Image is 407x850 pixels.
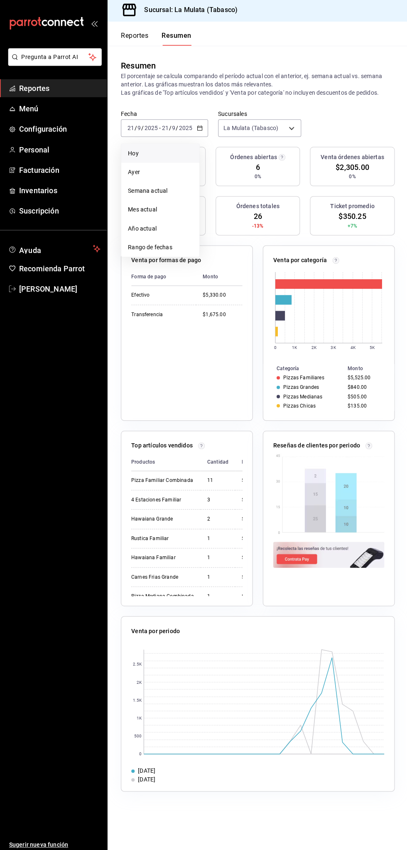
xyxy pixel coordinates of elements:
div: $990.00 [242,496,265,503]
p: Venta por periodo [132,625,180,634]
div: [DATE] [138,773,156,782]
span: / [169,126,172,133]
th: Monto [343,364,393,373]
div: 3 [207,496,228,503]
span: Mes actual [128,206,193,215]
div: 1 [207,592,228,599]
span: Semana actual [128,187,193,196]
input: -- [162,126,169,133]
div: 1 [207,553,228,560]
div: $3,865.00 [242,477,265,484]
div: $280.00 [242,572,265,580]
span: / [135,126,137,133]
text: 1K [137,714,142,719]
div: $330.00 [242,553,265,560]
span: Sugerir nueva función [10,838,101,847]
div: 11 [207,477,228,484]
span: Pregunta a Parrot AI [22,54,89,63]
span: Configuración [20,125,101,136]
text: 4K [350,345,355,350]
p: Reseñas de clientes por periodo [273,441,359,450]
span: Inventarios [20,186,101,197]
div: Pizzas Grandes [283,384,319,390]
div: Pizza Familiar Combinada [132,477,194,484]
span: Ayuda [20,244,90,254]
span: Facturación [20,165,101,177]
label: Fecha [121,112,208,118]
th: Monto [235,453,265,471]
div: Carnes Frias Grande [132,572,194,580]
span: Personal [20,145,101,156]
th: Forma de pago [132,268,196,286]
h3: Ticket promedio [330,203,374,211]
button: Pregunta a Parrot AI [9,50,102,67]
input: -- [137,126,142,133]
text: 2.5K [133,661,142,665]
div: $340.00 [242,534,265,541]
span: +7% [347,223,356,230]
div: $1,675.00 [203,311,242,318]
div: 2 [207,515,228,522]
div: Pizza Mediana Combinada [132,592,194,599]
span: 26 [253,211,262,223]
h3: Sucursal: La Mulata (Tabasco) [138,7,238,17]
div: $5,330.00 [203,292,242,299]
label: Sucursales [218,112,301,118]
span: 6 [255,162,260,174]
div: 1 [207,572,228,580]
text: 5K [369,345,374,350]
text: 0 [140,750,142,754]
button: Resumen [162,33,191,47]
div: $5,525.00 [347,375,380,381]
span: Recomienda Parrot [20,263,101,275]
span: / [176,126,179,133]
h3: Venta órdenes abiertas [320,154,383,162]
a: Pregunta a Parrot AI [6,60,102,69]
span: Año actual [128,225,193,233]
th: Productos [132,453,201,471]
span: - [159,126,161,133]
th: Cantidad [201,453,235,471]
div: $135.00 [347,403,380,408]
input: -- [127,126,135,133]
span: Reportes [20,84,101,95]
button: Reportes [121,33,149,47]
input: -- [172,126,176,133]
text: 0 [274,345,276,350]
div: Pizzas Chicas [283,403,315,408]
p: El porcentaje se calcula comparando el período actual con el anterior, ej. semana actual vs. sema... [121,73,394,98]
div: Rustica Familiar [132,534,194,541]
input: ---- [144,126,158,133]
div: $505.00 [347,393,380,399]
span: Hoy [128,150,193,159]
span: [PERSON_NAME] [20,284,101,295]
p: Venta por categoría [273,256,326,265]
div: Hawaiana Familiar [132,553,194,560]
div: [DATE] [138,764,156,773]
span: -13% [252,223,263,230]
text: 3K [330,345,336,350]
button: open_drawer_menu [91,22,98,28]
span: Ayer [128,169,193,177]
div: Transferencia [132,311,189,318]
div: 4 Estaciones Familiar [132,496,194,503]
div: Pizzas Medianas [283,393,322,399]
span: La Mulata (Tabasco) [223,125,278,133]
div: $560.00 [242,515,265,522]
span: 0% [348,174,355,181]
p: Venta por formas de pago [132,256,201,265]
span: 0% [254,174,261,181]
span: Suscripción [20,206,101,217]
th: Categoría [263,364,343,373]
div: Hawaiana Grande [132,515,194,522]
text: 2K [137,678,142,683]
text: 500 [135,732,142,737]
span: / [142,126,144,133]
span: $350.25 [338,211,365,223]
text: 1.5K [133,696,142,701]
h3: Órdenes abiertas [230,154,277,162]
text: 2K [311,345,316,350]
span: Menú [20,104,101,115]
p: Top artículos vendidos [132,441,193,450]
div: Resumen [121,61,156,73]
